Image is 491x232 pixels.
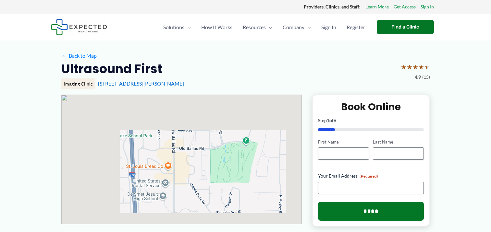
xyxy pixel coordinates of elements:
[394,3,416,11] a: Get Access
[318,173,424,179] label: Your Email Address
[238,16,277,39] a: ResourcesMenu Toggle
[163,16,184,39] span: Solutions
[327,118,329,123] span: 1
[243,16,266,39] span: Resources
[61,78,95,89] div: Imaging Clinic
[98,80,184,87] a: [STREET_ADDRESS][PERSON_NAME]
[283,16,304,39] span: Company
[266,16,272,39] span: Menu Toggle
[318,139,369,145] label: First Name
[201,16,232,39] span: How It Works
[61,51,97,61] a: ←Back to Map
[158,16,370,39] nav: Primary Site Navigation
[360,174,378,179] span: (Required)
[407,61,412,73] span: ★
[277,16,316,39] a: CompanyMenu Toggle
[422,73,430,81] span: (15)
[418,61,424,73] span: ★
[377,20,434,34] a: Find a Clinic
[334,118,336,123] span: 6
[61,61,162,77] h2: Ultrasound First
[373,139,424,145] label: Last Name
[365,3,389,11] a: Learn More
[401,61,407,73] span: ★
[415,73,421,81] span: 4.9
[158,16,196,39] a: SolutionsMenu Toggle
[316,16,341,39] a: Sign In
[304,16,311,39] span: Menu Toggle
[51,19,107,35] img: Expected Healthcare Logo - side, dark font, small
[61,52,68,59] span: ←
[341,16,370,39] a: Register
[184,16,191,39] span: Menu Toggle
[347,16,365,39] span: Register
[304,4,361,9] strong: Providers, Clinics, and Staff:
[318,100,424,113] h2: Book Online
[321,16,336,39] span: Sign In
[424,61,430,73] span: ★
[412,61,418,73] span: ★
[196,16,238,39] a: How It Works
[318,118,424,123] p: Step of
[421,3,434,11] a: Sign In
